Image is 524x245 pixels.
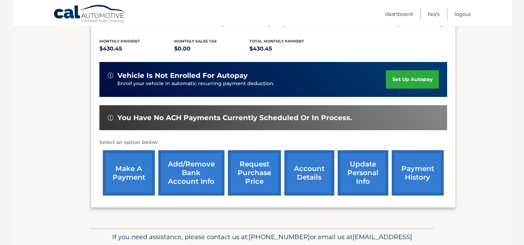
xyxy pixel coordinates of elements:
a: Logout [454,8,471,20]
span: Monthly sales Tax [174,39,217,44]
a: make a payment [103,150,155,196]
a: Cal Automotive [53,4,126,25]
a: set up autopay [386,70,438,89]
a: Add/Remove bank account info [158,150,224,196]
a: payment history [392,150,444,196]
span: Total Monthly Payment [249,39,304,44]
p: Select an option below: [99,138,447,147]
a: FAQ's [428,8,439,20]
a: update personal info [338,150,388,196]
a: Dashboard [385,8,413,20]
span: You have no ACH payments currently scheduled or in process. [117,114,352,122]
span: vehicle is not enrolled for autopay [117,71,248,80]
p: $430.45 [249,44,325,54]
p: Enroll your vehicle in automatic recurring payment deduction. [117,80,386,88]
span: Monthly Payment [99,39,140,44]
img: alert-white.svg [108,73,113,78]
a: account details [284,150,334,196]
p: $0.00 [174,44,249,54]
a: request purchase price [228,150,281,196]
span: [PHONE_NUMBER] [249,233,310,241]
img: alert-white.svg [108,115,113,120]
p: $430.45 [99,44,175,54]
